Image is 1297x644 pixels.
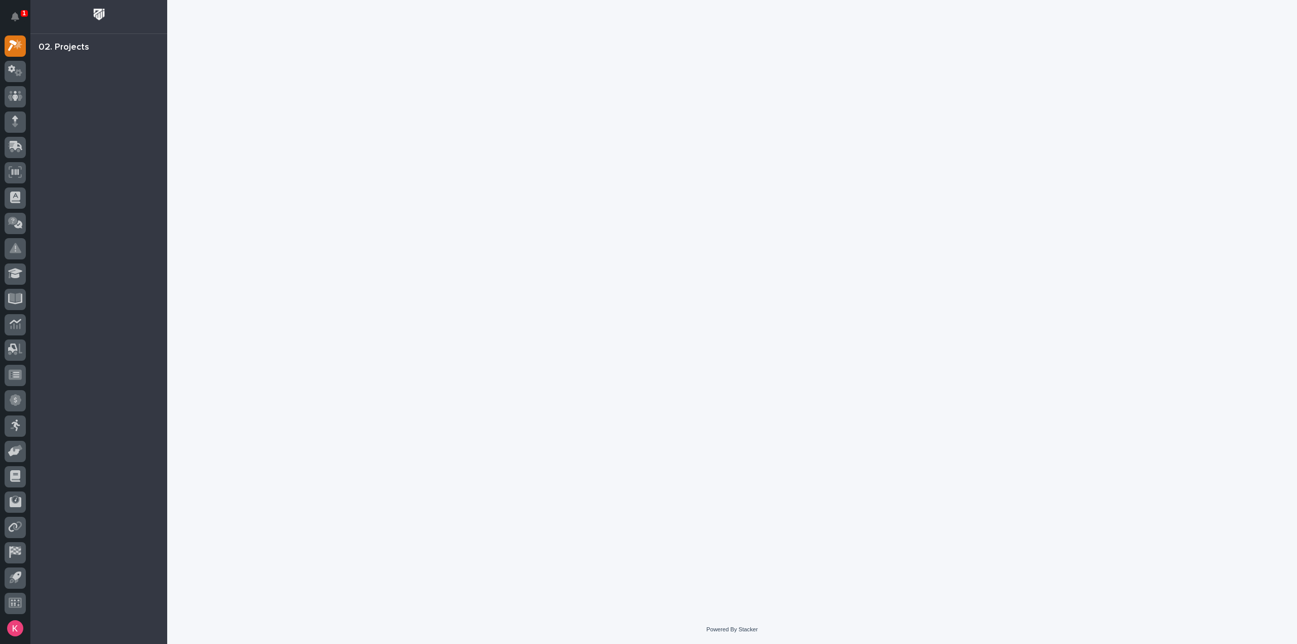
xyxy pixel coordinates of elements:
button: users-avatar [5,618,26,639]
a: Powered By Stacker [706,626,757,632]
div: 02. Projects [39,42,89,53]
img: Workspace Logo [90,5,108,24]
div: Notifications1 [13,12,26,28]
p: 1 [22,10,26,17]
button: Notifications [5,6,26,27]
